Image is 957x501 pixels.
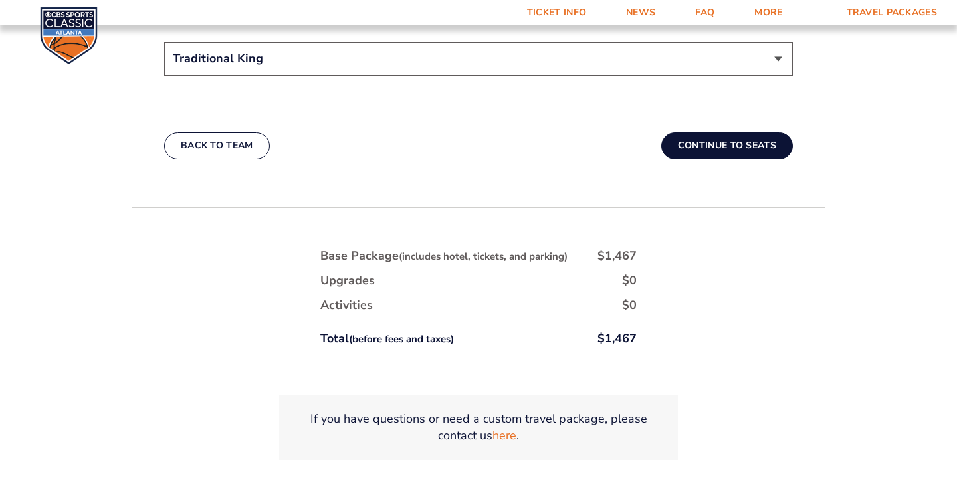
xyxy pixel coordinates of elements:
div: Activities [320,297,373,314]
div: $1,467 [597,330,637,347]
button: Back To Team [164,132,270,159]
div: Upgrades [320,272,375,289]
small: (includes hotel, tickets, and parking) [399,250,568,263]
small: (before fees and taxes) [349,332,454,346]
a: here [492,427,516,444]
div: Base Package [320,248,568,264]
div: Total [320,330,454,347]
p: If you have questions or need a custom travel package, please contact us . [295,411,662,444]
img: CBS Sports Classic [40,7,98,64]
div: $0 [622,297,637,314]
div: $1,467 [597,248,637,264]
div: $0 [622,272,637,289]
button: Continue To Seats [661,132,793,159]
